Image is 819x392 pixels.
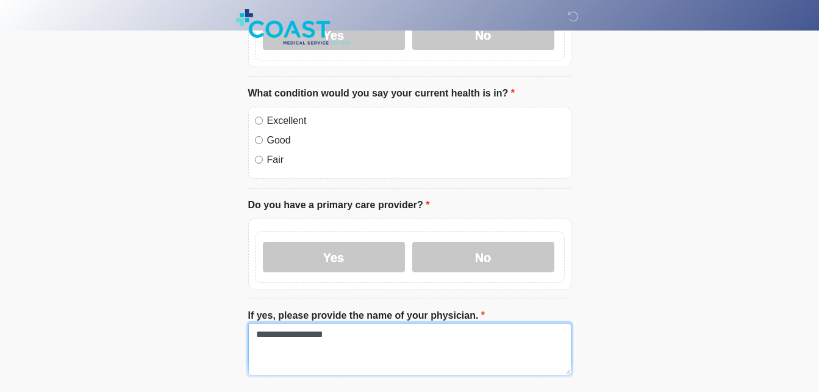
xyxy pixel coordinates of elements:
[236,9,351,45] img: Coast Medical Service Logo
[248,86,515,101] label: What condition would you say your current health is in?
[263,242,405,272] label: Yes
[267,133,565,148] label: Good
[267,114,565,128] label: Excellent
[267,153,565,167] label: Fair
[248,308,485,323] label: If yes, please provide the name of your physician.
[248,198,430,212] label: Do you have a primary care provider?
[412,242,554,272] label: No
[255,136,263,144] input: Good
[255,156,263,164] input: Fair
[255,117,263,125] input: Excellent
